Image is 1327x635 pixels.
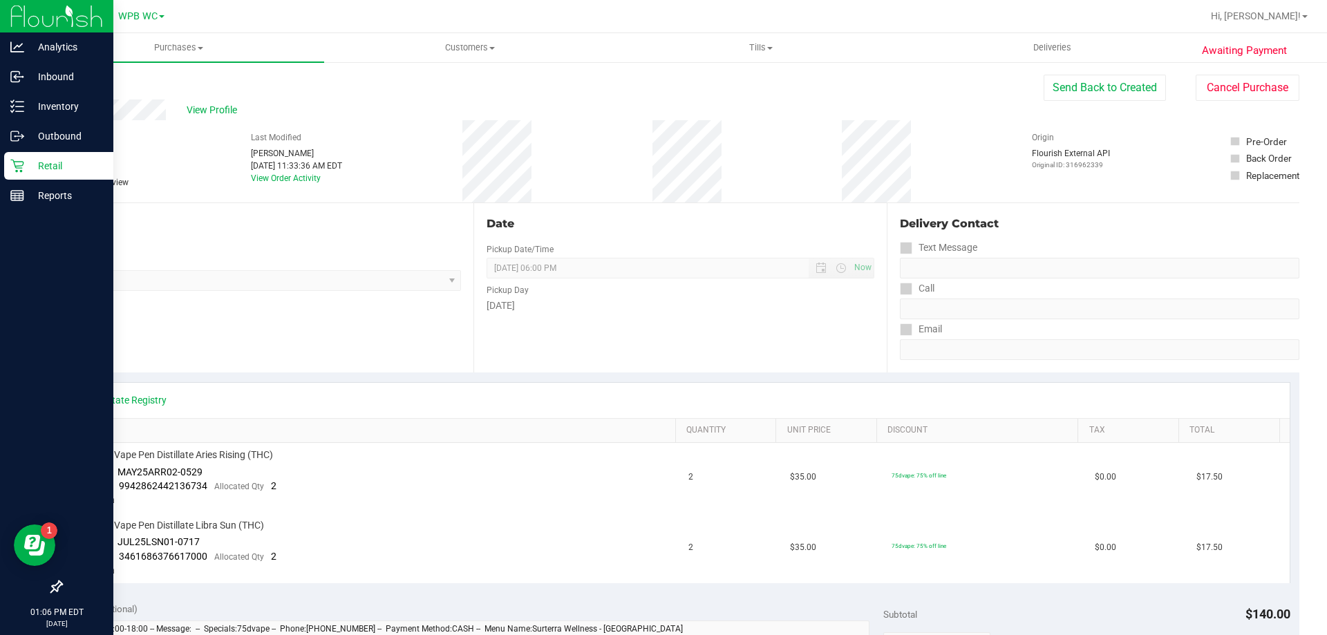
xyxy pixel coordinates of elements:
[187,103,242,117] span: View Profile
[119,551,207,562] span: 3461686376617000
[487,216,874,232] div: Date
[790,471,816,484] span: $35.00
[887,425,1073,436] a: Discount
[688,471,693,484] span: 2
[24,39,107,55] p: Analytics
[900,278,934,298] label: Call
[79,448,273,462] span: FT 0.3g Vape Pen Distillate Aries Rising (THC)
[117,536,200,547] span: JUL25LSN01-0717
[892,542,946,549] span: 75dvape: 75% off line
[900,298,1299,319] input: Format: (999) 999-9999
[41,522,57,539] iframe: Resource center unread badge
[10,40,24,54] inline-svg: Analytics
[686,425,771,436] a: Quantity
[251,160,342,172] div: [DATE] 11:33:36 AM EDT
[24,187,107,204] p: Reports
[487,298,874,313] div: [DATE]
[1095,541,1116,554] span: $0.00
[10,70,24,84] inline-svg: Inbound
[1196,471,1223,484] span: $17.50
[615,33,906,62] a: Tills
[24,128,107,144] p: Outbound
[1245,607,1290,621] span: $140.00
[1246,169,1299,182] div: Replacement
[271,480,276,491] span: 2
[251,173,321,183] a: View Order Activity
[1089,425,1174,436] a: Tax
[6,606,107,618] p: 01:06 PM EDT
[1032,131,1054,144] label: Origin
[24,158,107,174] p: Retail
[33,41,324,54] span: Purchases
[487,243,554,256] label: Pickup Date/Time
[688,541,693,554] span: 2
[271,551,276,562] span: 2
[6,618,107,629] p: [DATE]
[10,189,24,202] inline-svg: Reports
[214,482,264,491] span: Allocated Qty
[10,159,24,173] inline-svg: Retail
[900,258,1299,278] input: Format: (999) 999-9999
[24,68,107,85] p: Inbound
[892,472,946,479] span: 75dvape: 75% off line
[24,98,107,115] p: Inventory
[214,552,264,562] span: Allocated Qty
[1044,75,1166,101] button: Send Back to Created
[1196,75,1299,101] button: Cancel Purchase
[1032,147,1110,170] div: Flourish External API
[79,519,264,532] span: FT 0.3g Vape Pen Distillate Libra Sun (THC)
[10,129,24,143] inline-svg: Outbound
[1015,41,1090,54] span: Deliveries
[82,425,670,436] a: SKU
[900,238,977,258] label: Text Message
[1189,425,1274,436] a: Total
[251,147,342,160] div: [PERSON_NAME]
[907,33,1198,62] a: Deliveries
[900,216,1299,232] div: Delivery Contact
[1095,471,1116,484] span: $0.00
[118,10,158,22] span: WPB WC
[487,284,529,296] label: Pickup Day
[251,131,301,144] label: Last Modified
[616,41,905,54] span: Tills
[1196,541,1223,554] span: $17.50
[1202,43,1287,59] span: Awaiting Payment
[117,466,203,477] span: MAY25ARR02-0529
[900,319,942,339] label: Email
[1211,10,1301,21] span: Hi, [PERSON_NAME]!
[119,480,207,491] span: 9942862442136734
[787,425,872,436] a: Unit Price
[61,216,461,232] div: Location
[1246,151,1292,165] div: Back Order
[325,41,614,54] span: Customers
[84,393,167,407] a: View State Registry
[10,99,24,113] inline-svg: Inventory
[1032,160,1110,170] p: Original ID: 316962339
[324,33,615,62] a: Customers
[883,609,917,620] span: Subtotal
[1246,135,1287,149] div: Pre-Order
[14,524,55,566] iframe: Resource center
[33,33,324,62] a: Purchases
[790,541,816,554] span: $35.00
